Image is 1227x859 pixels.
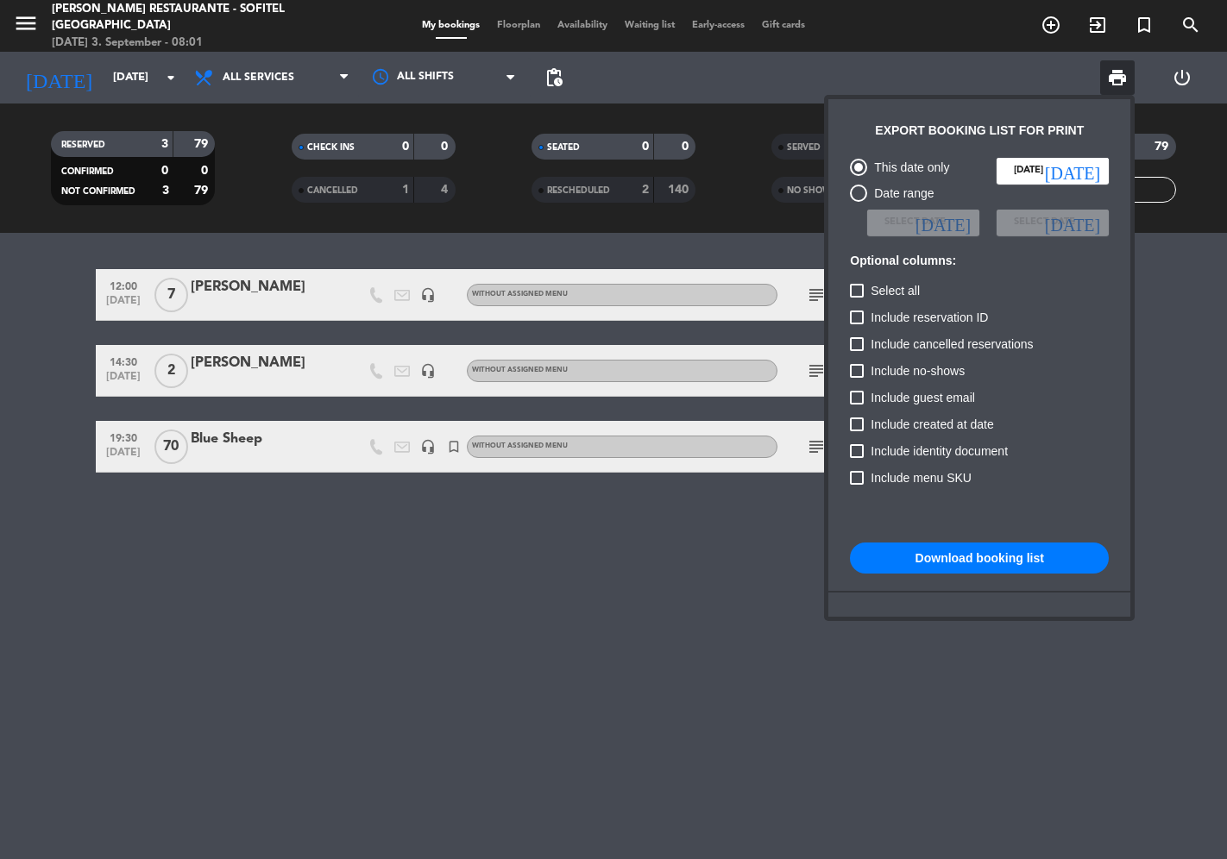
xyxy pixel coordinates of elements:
[544,67,564,88] span: pending_actions
[871,334,1033,354] span: Include cancelled reservations
[850,542,1109,574] button: Download booking list
[1045,214,1100,231] i: [DATE]
[871,387,975,408] span: Include guest email
[1014,215,1075,230] span: Select date
[1045,162,1100,179] i: [DATE]
[871,280,920,301] span: Select all
[875,121,1084,141] div: Export booking list for print
[871,467,972,488] span: Include menu SKU
[871,441,1008,461] span: Include identity document
[916,214,971,231] i: [DATE]
[871,414,993,435] span: Include created at date
[871,307,988,328] span: Include reservation ID
[884,215,946,230] span: Select date
[871,361,965,381] span: Include no-shows
[850,254,1109,268] h6: Optional columns:
[867,184,934,204] div: Date range
[867,158,949,178] div: This date only
[1107,67,1128,88] span: print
